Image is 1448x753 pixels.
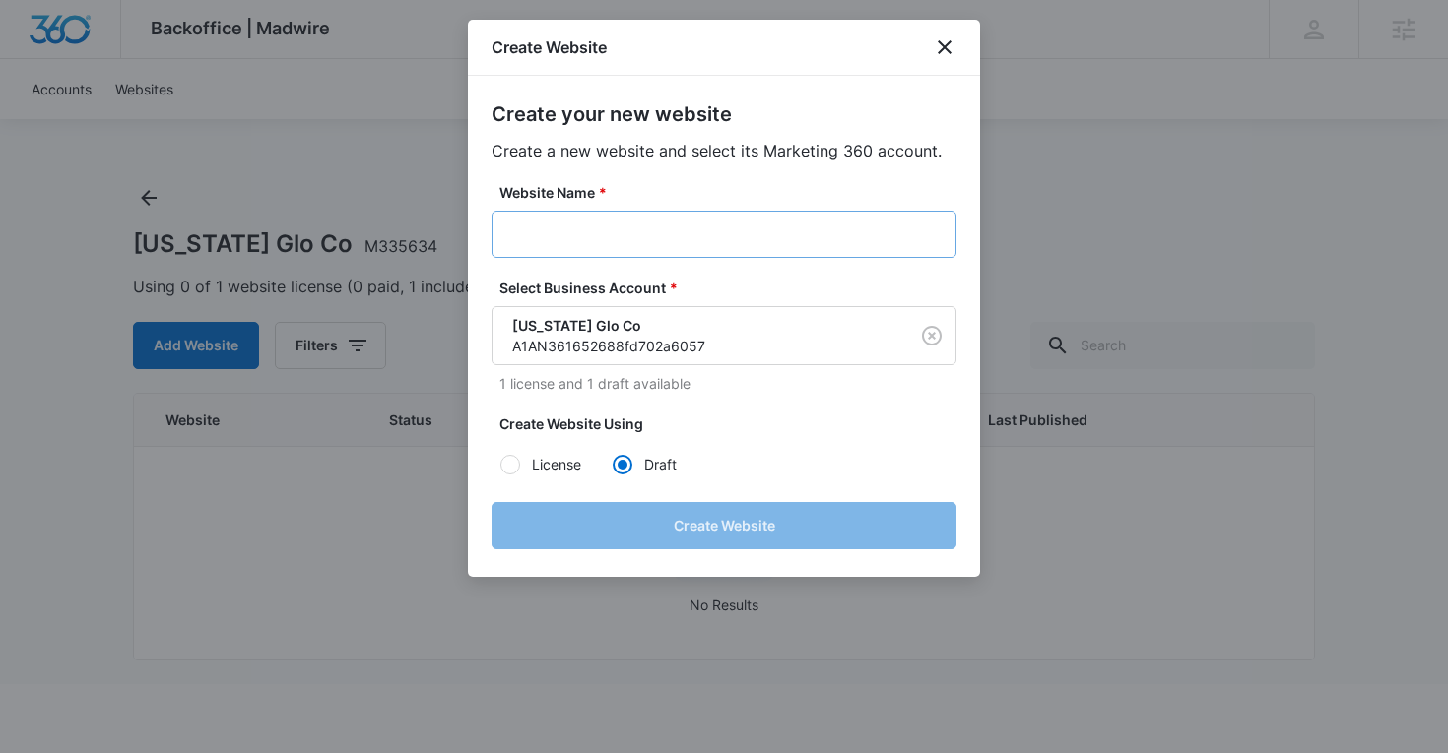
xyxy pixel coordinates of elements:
p: Create a new website and select its Marketing 360 account. [492,139,956,162]
p: 1 license and 1 draft available [499,373,956,394]
button: close [933,35,956,59]
label: License [499,454,612,474]
button: Clear [916,320,948,351]
label: Select Business Account [499,278,964,298]
h2: Create your new website [492,99,956,129]
label: Website Name [499,182,964,203]
label: Create Website Using [499,413,964,434]
label: Draft [612,454,724,474]
h1: Create Website [492,35,607,59]
p: [US_STATE] Glo Co [512,315,881,336]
